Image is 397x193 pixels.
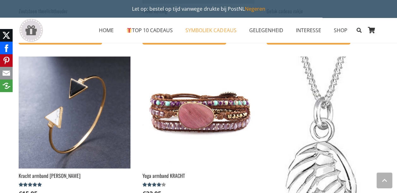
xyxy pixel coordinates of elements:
[99,27,114,34] span: HOME
[19,182,43,187] div: Gewaardeerd 5.00 uit 5
[19,182,43,187] span: Gewaardeerd uit 5
[289,22,327,38] a: INTERESSEINTERESSE Menu
[93,22,120,38] a: HOMEHOME Menu
[376,173,392,188] a: Terug naar top
[334,27,347,34] span: SHOP
[296,27,321,34] span: INTERESSE
[245,5,265,12] a: Negeren
[19,172,130,179] h2: Kracht armband [PERSON_NAME]
[120,22,179,38] a: 🎁TOP 10 CADEAUS🎁 TOP 10 CADEAUS Menu
[19,19,44,42] a: gift-box-icon-grey-inspirerendwinkelen
[142,56,254,168] img: Rhodaniet yoga armband voor everyday!
[243,22,289,38] a: GELEGENHEIDGELEGENHEID Menu
[142,172,254,179] h2: Yoga armband KRACHT
[365,18,379,43] a: Winkelwagen
[249,27,283,34] span: GELEGENHEID
[179,22,243,38] a: SYMBOLIEK CADEAUSSYMBOLIEK CADEAUS Menu
[127,28,132,33] img: 🎁
[142,182,167,187] div: Gewaardeerd 4.00 uit 5
[353,22,364,38] a: Zoeken
[327,22,353,38] a: SHOPSHOP Menu
[142,182,162,187] span: Gewaardeerd uit 5
[185,27,236,34] span: SYMBOLIEK CADEAUS
[19,56,130,168] img: symbolisch kracht cadeau armband met speciale betekenis - Bestel op inspirerendwinkelen.nl
[126,27,173,34] span: TOP 10 CADEAUS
